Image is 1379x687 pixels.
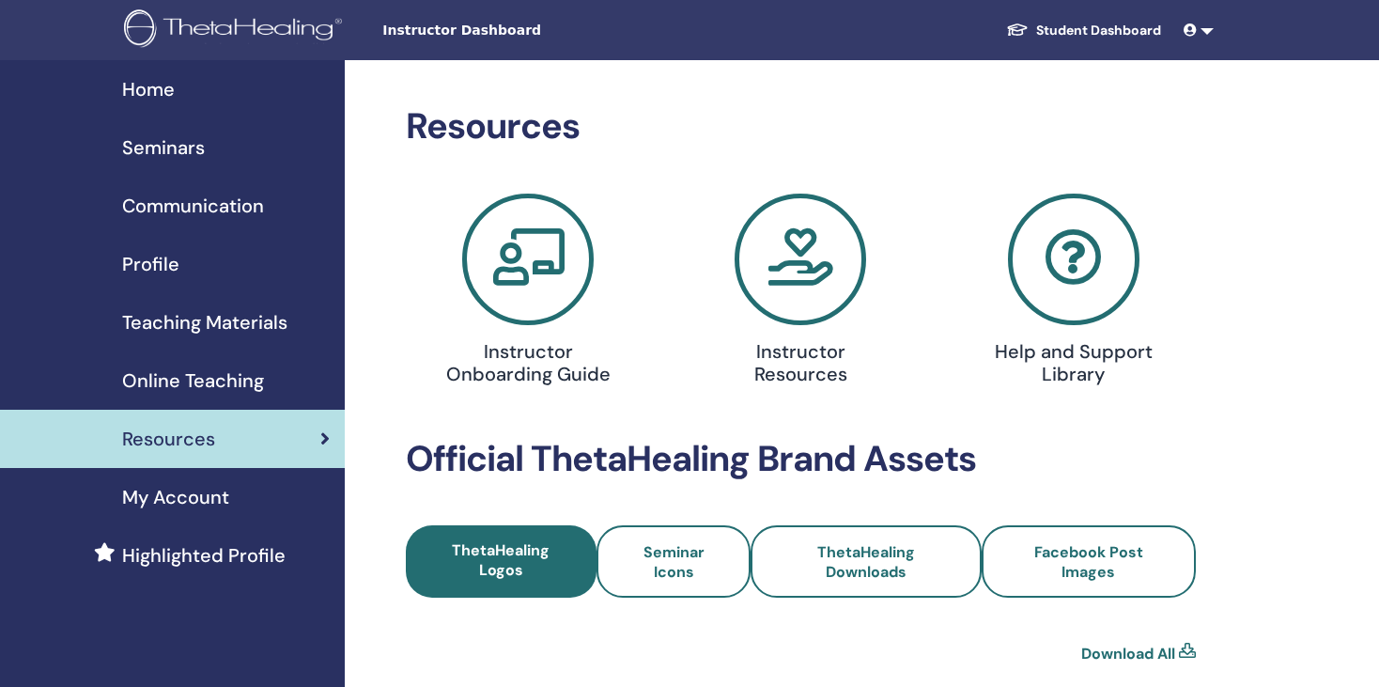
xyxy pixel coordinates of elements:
span: Profile [122,250,179,278]
h4: Instructor Resources [713,340,888,385]
span: Highlighted Profile [122,541,286,570]
span: Seminars [122,133,205,162]
span: Online Teaching [122,367,264,395]
h2: Official ThetaHealing Brand Assets [406,438,1196,481]
a: Instructor Onboarding Guide [403,194,653,393]
img: graduation-cap-white.svg [1006,22,1029,38]
span: Facebook Post Images [1034,542,1143,582]
span: Communication [122,192,264,220]
a: Student Dashboard [991,13,1176,48]
a: ThetaHealing Downloads [751,525,981,598]
h4: Help and Support Library [986,340,1161,385]
span: Home [122,75,175,103]
a: Instructor Resources [675,194,925,393]
img: logo.png [124,9,349,52]
a: Seminar Icons [597,525,751,598]
span: ThetaHealing Logos [452,540,550,580]
span: My Account [122,483,229,511]
span: Instructor Dashboard [382,21,664,40]
span: Resources [122,425,215,453]
a: Download All [1081,643,1175,665]
h2: Resources [406,105,1196,148]
span: Teaching Materials [122,308,287,336]
span: Seminar Icons [643,542,705,582]
a: Facebook Post Images [982,525,1197,598]
a: Help and Support Library [949,194,1199,393]
h4: Instructor Onboarding Guide [441,340,615,385]
a: ThetaHealing Logos [406,525,597,598]
span: ThetaHealing Downloads [817,542,915,582]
